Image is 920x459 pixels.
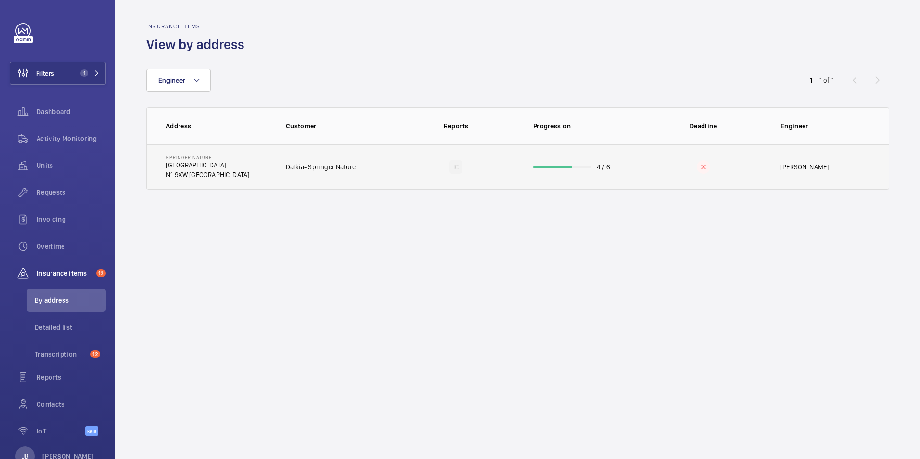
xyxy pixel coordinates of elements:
span: Contacts [37,399,106,409]
span: Filters [36,68,54,78]
span: 12 [96,269,106,277]
span: Detailed list [35,322,106,332]
span: Transcription [35,349,87,359]
div: 1 – 1 of 1 [810,76,834,85]
p: [PERSON_NAME] [780,162,829,172]
span: IoT [37,426,85,436]
span: Engineer [158,76,185,84]
button: Filters1 [10,62,106,85]
span: Overtime [37,242,106,251]
span: Invoicing [37,215,106,224]
span: Insurance items [37,268,92,278]
span: Reports [37,372,106,382]
h1: View by address [146,36,250,53]
p: Springer Nature [166,154,249,160]
p: Progression [533,121,641,131]
button: Engineer [146,69,211,92]
span: Units [37,161,106,170]
p: Deadline [648,121,758,131]
h2: Insurance items [146,23,250,30]
p: [GEOGRAPHIC_DATA] [166,160,249,170]
span: 12 [90,350,100,358]
p: 4 / 6 [597,162,610,172]
span: Dashboard [37,107,106,116]
span: Requests [37,188,106,197]
p: Customer [286,121,394,131]
p: Dalkia- Springer Nature [286,162,356,172]
div: IC [449,160,462,174]
span: By address [35,295,106,305]
p: N1 9XW [GEOGRAPHIC_DATA] [166,170,249,179]
span: 1 [80,69,88,77]
p: Address [166,121,270,131]
span: Beta [85,426,98,436]
span: Activity Monitoring [37,134,106,143]
p: Reports [401,121,511,131]
p: Engineer [780,121,869,131]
